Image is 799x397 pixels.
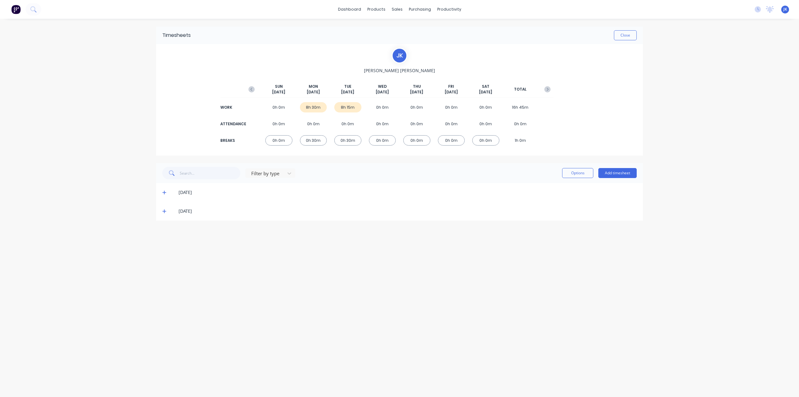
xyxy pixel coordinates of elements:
div: 0h 0m [265,135,292,146]
div: 0h 0m [472,119,499,129]
div: productivity [434,5,464,14]
span: [DATE] [376,89,389,95]
div: 0h 0m [369,102,396,112]
span: SUN [275,84,283,89]
input: Search... [180,167,241,179]
div: Timesheets [162,32,191,39]
div: 0h 0m [334,119,361,129]
div: [DATE] [179,208,637,215]
span: MON [309,84,318,89]
button: Options [562,168,593,178]
div: purchasing [406,5,434,14]
div: 0h 0m [369,119,396,129]
div: 0h 0m [507,119,534,129]
span: TOTAL [514,87,527,92]
div: 8h 30m [300,102,327,112]
div: 0h 0m [472,135,499,146]
div: 0h 0m [403,119,430,129]
div: ATTENDANCE [220,121,245,127]
span: [DATE] [479,89,492,95]
a: dashboard [335,5,364,14]
div: products [364,5,389,14]
span: [DATE] [272,89,285,95]
div: 0h 0m [265,102,292,112]
span: [DATE] [445,89,458,95]
div: 1h 0m [507,135,534,146]
div: [DATE] [179,189,637,196]
button: Add timesheet [598,168,637,178]
div: sales [389,5,406,14]
span: FRI [448,84,454,89]
img: Factory [11,5,21,14]
div: 0h 0m [300,119,327,129]
span: THU [413,84,421,89]
span: TUE [344,84,351,89]
div: J K [392,48,407,63]
div: 16h 45m [507,102,534,112]
div: 0h 0m [403,135,430,146]
span: SAT [482,84,489,89]
div: 8h 15m [334,102,361,112]
span: [DATE] [341,89,354,95]
div: 0h 0m [403,102,430,112]
div: 0h 30m [300,135,327,146]
span: [DATE] [307,89,320,95]
div: 0h 0m [438,119,465,129]
div: BREAKS [220,138,245,143]
div: 0h 0m [265,119,292,129]
button: Close [614,30,637,40]
span: JK [783,7,787,12]
span: WED [378,84,387,89]
div: 0h 0m [369,135,396,146]
div: 0h 0m [438,135,465,146]
div: 0h 0m [438,102,465,112]
span: [DATE] [410,89,423,95]
div: 0h 0m [472,102,499,112]
span: [PERSON_NAME] [PERSON_NAME] [364,67,435,74]
div: WORK [220,105,245,110]
div: 0h 30m [334,135,361,146]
